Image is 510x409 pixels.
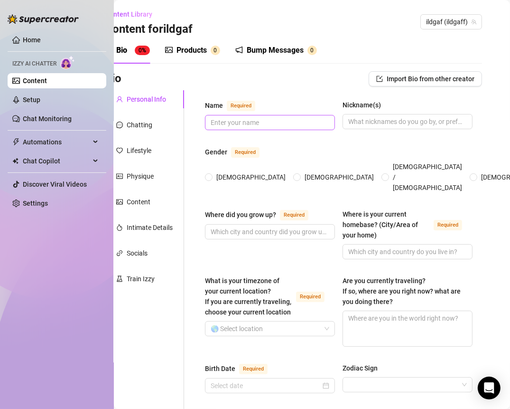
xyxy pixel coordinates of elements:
div: Train Izzy [127,274,155,284]
span: picture [165,46,173,54]
span: thunderbolt [12,138,20,146]
label: Zodiac Sign [343,363,384,373]
span: [DEMOGRAPHIC_DATA] / [DEMOGRAPHIC_DATA] [389,162,466,193]
div: Products [176,45,207,56]
a: Chat Monitoring [23,115,72,123]
input: Where did you grow up? [211,227,327,237]
sup: 0 [211,46,220,55]
div: Open Intercom Messenger [478,377,501,399]
sup: 0% [135,46,150,55]
span: Required [227,101,255,111]
input: Nickname(s) [348,116,465,127]
span: user [116,96,123,103]
span: Import Bio from other creator [387,75,474,83]
span: [DEMOGRAPHIC_DATA] [301,172,378,182]
img: AI Chatter [60,56,75,69]
span: Required [280,210,308,220]
span: Automations [23,134,90,150]
span: heart [116,147,123,154]
span: Required [239,364,268,374]
input: Birth Date [211,380,321,391]
a: Settings [23,200,48,207]
span: Izzy AI Chatter [12,59,56,68]
span: picture [116,199,123,205]
span: message [116,122,123,128]
label: Nickname(s) [343,100,388,110]
span: Required [231,147,260,158]
sup: 0 [307,46,317,55]
span: Required [434,220,462,230]
div: Gender [205,147,227,157]
span: Content Library [105,10,152,18]
a: Content [23,77,47,85]
button: Content Library [105,7,160,22]
div: Nickname(s) [343,100,381,110]
span: Required [296,292,325,302]
label: Where did you grow up? [205,209,319,220]
a: Home [23,36,41,44]
span: idcard [116,173,123,180]
a: Discover Viral Videos [23,181,87,188]
label: Birth Date [205,363,278,374]
div: Where did you grow up? [205,209,276,220]
span: link [116,250,123,257]
div: Lifestyle [127,145,151,156]
div: Zodiac Sign [343,363,378,373]
span: notification [235,46,243,54]
div: Socials [127,248,148,258]
div: Bump Messages [247,45,304,56]
input: Name [211,117,327,128]
span: [DEMOGRAPHIC_DATA] [213,172,289,182]
div: Where is your current homebase? (City/Area of your home) [343,209,430,240]
div: Physique [127,171,154,181]
span: fire [116,224,123,231]
span: experiment [116,276,123,282]
div: Bio [116,45,127,56]
label: Name [205,100,266,111]
span: ildgaf (ildgaff) [426,15,476,29]
div: Personal Info [127,94,166,105]
div: Content [127,197,150,207]
img: logo-BBDzfeDw.svg [8,14,79,24]
span: Are you currently traveling? If so, where are you right now? what are you doing there? [343,277,461,305]
span: What is your timezone of your current location? If you are currently traveling, choose your curre... [205,277,291,316]
span: team [471,19,477,25]
input: Where is your current homebase? (City/Area of your home) [348,247,465,257]
label: Where is your current homebase? (City/Area of your home) [343,209,473,240]
div: Intimate Details [127,222,173,233]
h3: Content for ildgaf [105,22,193,37]
div: Name [205,100,223,111]
a: Setup [23,96,40,104]
span: Chat Copilot [23,153,90,169]
img: Chat Copilot [12,158,19,164]
label: Gender [205,146,270,158]
div: Chatting [127,120,152,130]
button: Import Bio from other creator [369,71,482,86]
span: import [376,76,383,82]
div: Birth Date [205,363,235,374]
